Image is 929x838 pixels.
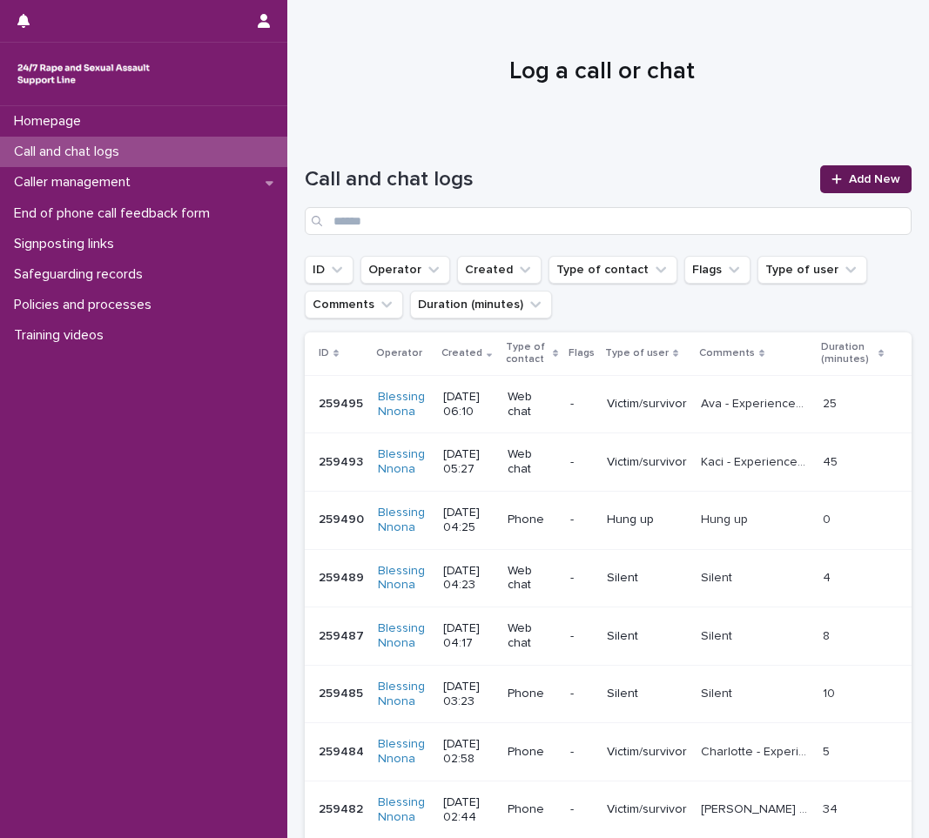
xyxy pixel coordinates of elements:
p: Charlotte - Experienced CSA, explored feelings, provided emotional support, empowered, caller was... [701,741,812,760]
p: Operator [376,344,422,363]
p: Call and chat logs [7,144,133,160]
button: Operator [360,256,450,284]
a: Blessing Nnona [378,447,429,477]
button: Created [457,256,542,284]
p: Phone [508,687,556,701]
p: Policies and processes [7,297,165,313]
p: - [570,513,593,527]
a: Blessing Nnona [378,621,429,651]
p: Phone [508,513,556,527]
p: Kaci - Experienced CSA, empowered, explored feelings, provided emotional support, provided inform... [701,452,812,470]
p: [DATE] 03:23 [443,680,494,709]
p: Victim/survivor [607,802,687,817]
input: Search [305,207,912,235]
tr: 259489259489 Blessing Nnona [DATE] 04:23Web chat-SilentSilentSilent 44 [305,549,912,607]
tr: 259495259495 Blessing Nnona [DATE] 06:10Web chat-Victim/survivorAva - Experienced SV, explored fe... [305,375,912,433]
p: Hung up [701,509,751,527]
p: Created [441,344,482,363]
p: Silent [701,567,736,586]
p: [DATE] 02:44 [443,795,494,825]
p: [DATE] 04:17 [443,621,494,651]
p: 5 [823,741,833,760]
p: 259489 [319,567,367,586]
p: 259490 [319,509,367,527]
p: Type of user [605,344,669,363]
p: Silent [701,626,736,644]
p: Type of contact [506,338,549,370]
p: Hung up [607,513,687,527]
p: Training videos [7,327,118,344]
p: Web chat [508,447,556,477]
p: [DATE] 02:58 [443,737,494,767]
p: [DATE] 06:10 [443,390,494,419]
button: Type of user [757,256,867,284]
p: 25 [823,393,840,412]
tr: 259487259487 Blessing Nnona [DATE] 04:17Web chat-SilentSilentSilent 88 [305,607,912,666]
p: - [570,745,593,760]
p: Flags [569,344,595,363]
button: Flags [684,256,751,284]
p: - [570,687,593,701]
img: rhQMoQhaT3yELyF149Cw [14,57,153,91]
p: Caller management [7,174,145,191]
a: Blessing Nnona [378,737,429,767]
p: 0 [823,509,834,527]
p: 4 [823,567,834,586]
p: 34 [823,799,841,817]
p: Phone [508,745,556,760]
p: 259482 [319,799,367,817]
p: Victim/survivor [607,455,687,470]
p: 45 [823,452,841,470]
h1: Log a call or chat [305,57,899,87]
p: - [570,571,593,586]
a: Blessing Nnona [378,390,429,419]
button: Comments [305,291,403,318]
a: Blessing Nnona [378,564,429,593]
p: - [570,629,593,644]
p: [DATE] 04:23 [443,564,494,593]
p: Silent [701,683,736,701]
p: Katie - Experienced SV, explored feelings, provided emotional support, empowered, explored options. [701,799,812,817]
p: 259485 [319,683,367,701]
p: - [570,802,593,817]
p: Silent [607,629,687,644]
p: Signposting links [7,236,128,252]
tr: 259485259485 Blessing Nnona [DATE] 03:23Phone-SilentSilentSilent 1010 [305,665,912,723]
p: Web chat [508,564,556,593]
a: Blessing Nnona [378,795,429,825]
a: Blessing Nnona [378,506,429,535]
p: Web chat [508,621,556,651]
p: - [570,455,593,470]
p: - [570,397,593,412]
tr: 259493259493 Blessing Nnona [DATE] 05:27Web chat-Victim/survivorKaci - Experienced CSA, empowered... [305,433,912,492]
p: [DATE] 05:27 [443,447,494,477]
button: ID [305,256,353,284]
button: Duration (minutes) [410,291,552,318]
p: Phone [508,802,556,817]
tr: 259490259490 Blessing Nnona [DATE] 04:25Phone-Hung upHung upHung up 00 [305,491,912,549]
p: Victim/survivor [607,745,687,760]
tr: 259484259484 Blessing Nnona [DATE] 02:58Phone-Victim/survivorCharlotte - Experienced CSA, explore... [305,723,912,781]
a: Add New [820,165,912,193]
p: Homepage [7,113,95,130]
p: 259493 [319,452,367,470]
p: Safeguarding records [7,266,157,283]
button: Type of contact [549,256,677,284]
p: Web chat [508,390,556,419]
p: 259495 [319,393,367,412]
p: Ava - Experienced SV, explored feelings, provided emotional support, empowered. Chat ended abruptly. [701,393,812,412]
p: 259484 [319,741,367,760]
a: Blessing Nnona [378,680,429,709]
p: Silent [607,687,687,701]
p: 8 [823,626,833,644]
span: Add New [849,173,900,185]
p: 10 [823,683,838,701]
p: Victim/survivor [607,397,687,412]
h1: Call and chat logs [305,167,810,192]
p: 259487 [319,626,367,644]
p: Duration (minutes) [821,338,874,370]
p: Comments [699,344,755,363]
p: Silent [607,571,687,586]
p: [DATE] 04:25 [443,506,494,535]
